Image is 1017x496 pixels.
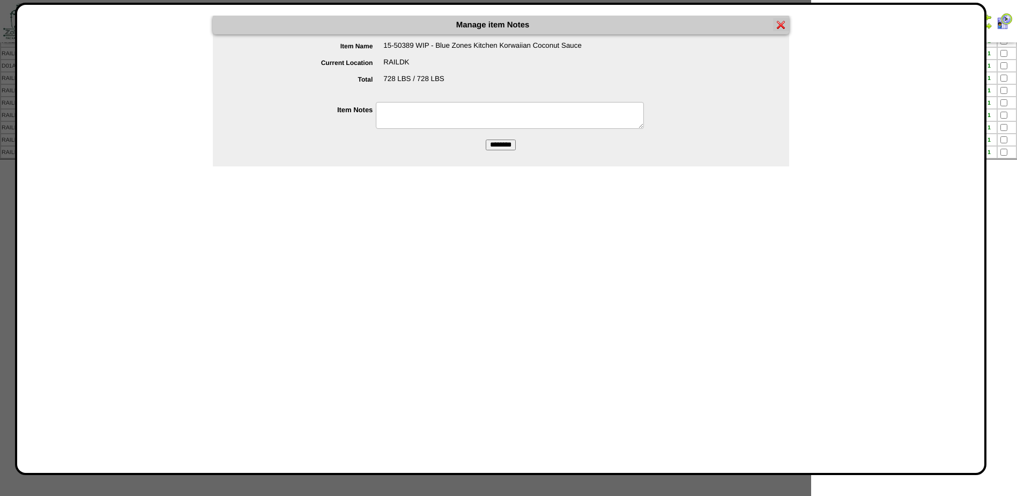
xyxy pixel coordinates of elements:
div: 1 [982,149,996,156]
div: Manage item Notes [213,16,789,34]
label: Total [234,76,384,83]
div: 1 [982,112,996,119]
div: 1 [982,100,996,106]
div: 1 [982,125,996,131]
img: arrowright.gif [984,21,992,30]
div: 1 [982,50,996,57]
label: Item Name [234,42,384,50]
div: 1 [982,75,996,82]
div: 1 [982,63,996,69]
div: RAILDK [234,58,789,75]
label: Current Location [234,59,384,67]
div: 728 LBS / 728 LBS [234,75,789,91]
img: arrowleft.gif [984,13,992,21]
div: 15-50389 WIP - Blue Zones Kitchen Korwaiian Coconut Sauce [234,41,789,58]
div: 1 [982,87,996,94]
img: calendarcustomer.gif [996,13,1013,30]
img: error.gif [777,20,785,29]
label: Item Notes [234,106,376,114]
div: 1 [982,137,996,143]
